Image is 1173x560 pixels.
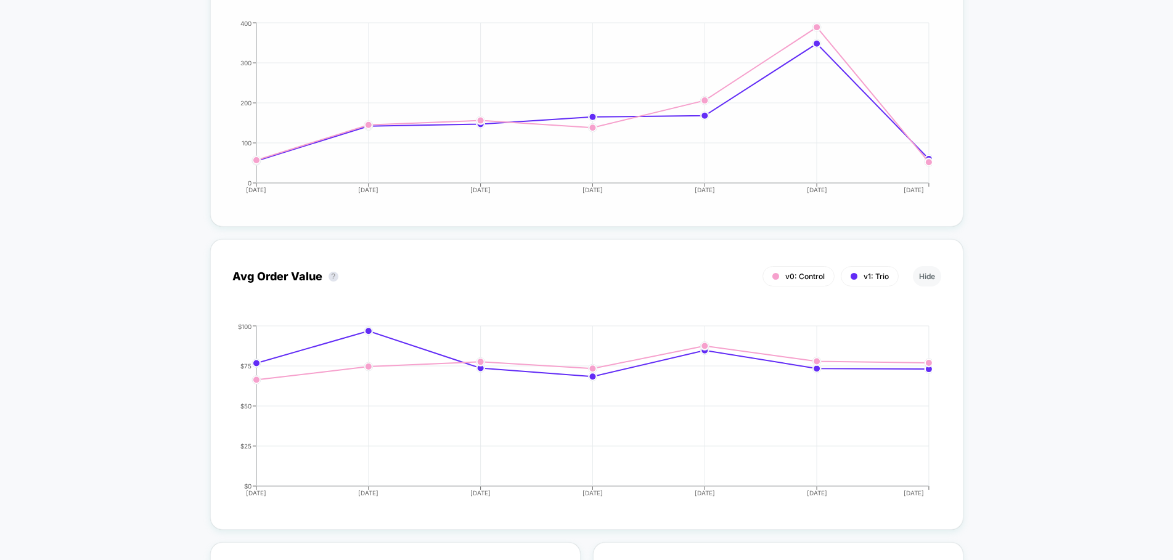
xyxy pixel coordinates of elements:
[582,186,603,193] tspan: [DATE]
[582,489,603,497] tspan: [DATE]
[864,272,889,281] span: v1: Trio
[240,19,251,26] tspan: 400
[247,489,267,497] tspan: [DATE]
[240,442,251,449] tspan: $25
[358,489,378,497] tspan: [DATE]
[220,20,929,205] div: TRANSACTIONS
[470,186,491,193] tspan: [DATE]
[470,489,491,497] tspan: [DATE]
[807,489,827,497] tspan: [DATE]
[358,186,378,193] tspan: [DATE]
[240,99,251,106] tspan: 200
[238,322,251,330] tspan: $100
[242,139,251,146] tspan: 100
[904,489,924,497] tspan: [DATE]
[904,186,924,193] tspan: [DATE]
[240,362,251,369] tspan: $75
[248,179,251,186] tspan: 0
[329,272,338,282] button: ?
[807,186,827,193] tspan: [DATE]
[695,186,715,193] tspan: [DATE]
[913,266,941,286] button: Hide
[695,489,715,497] tspan: [DATE]
[785,272,825,281] span: v0: Control
[244,482,251,489] tspan: $0
[220,323,929,508] div: AVG_ORDER_VALUE
[247,186,267,193] tspan: [DATE]
[240,59,251,66] tspan: 300
[240,402,251,409] tspan: $50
